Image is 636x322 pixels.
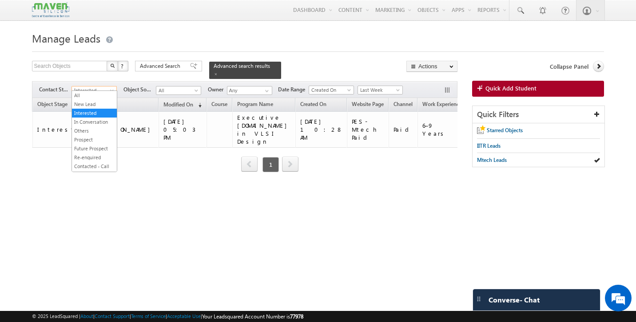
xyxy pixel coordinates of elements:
div: Executive [DOMAIN_NAME] in VLSI Design [237,114,291,145]
a: In Conversation [72,118,117,126]
a: Work Experience [418,99,466,111]
a: Website Page [347,99,388,111]
a: Quick Add Student [472,81,604,97]
span: Work Experience [422,101,462,107]
span: Advanced search results [214,63,270,69]
div: PES-Mtech Paid [352,118,385,141]
a: Created On [309,86,354,94]
a: Acceptable Use [167,313,201,319]
span: © 2025 LeadSquared | | | | | [32,312,303,321]
span: Modified On [163,101,193,108]
div: [DATE] 05:03 PM [163,118,203,141]
span: Mtech Leads [477,157,507,163]
span: Last Week [358,86,400,94]
span: Your Leadsquared Account Number is [202,313,303,320]
span: Quick Add Student [485,84,537,92]
img: carter-drag [475,295,482,302]
div: Paid [394,126,413,134]
a: Interested [72,86,117,95]
a: Future Prospect [72,145,117,153]
a: Object Stage [33,99,72,111]
span: All [156,86,199,94]
span: Converse - Chat [489,296,540,304]
a: All [156,86,201,95]
a: Channel [389,99,417,111]
span: Created On [309,86,351,94]
img: d_60004797649_company_0_60004797649 [15,47,37,58]
a: Prospect [72,136,117,144]
a: Course [207,99,232,111]
span: Interested [72,86,114,94]
a: Interested [72,109,117,117]
span: Course [211,101,227,107]
span: Created On [300,101,326,107]
span: Channel [394,101,413,107]
span: Starred Objects [487,127,523,134]
a: Created On [296,99,331,111]
img: Search [110,63,115,68]
a: prev [241,157,258,172]
div: Interested [37,126,87,134]
a: Contact Support [95,313,130,319]
ul: Interested [72,90,117,172]
span: Owner [208,86,227,94]
span: Website Page [352,101,384,107]
a: Contacted - Call Back [72,162,117,178]
a: Others [72,127,117,135]
span: IITR Leads [477,142,501,149]
span: ? [121,62,125,70]
a: New Lead [72,100,117,108]
div: [DATE] 10:28 AM [300,118,343,141]
a: Re-enquired [72,153,117,161]
span: (sorted descending) [195,102,202,109]
em: Start Chat [121,253,161,265]
a: About [80,313,93,319]
div: [PERSON_NAME] [96,126,155,134]
span: Object Stage [37,101,68,107]
a: Terms of Service [131,313,166,319]
button: ? [118,61,128,71]
textarea: Type your message and hit 'Enter' [12,82,162,245]
span: prev [241,157,258,172]
div: Minimize live chat window [146,4,167,26]
a: Last Week [358,86,403,94]
div: Chat with us now [46,47,149,58]
button: Actions [406,61,457,72]
div: Quick Filters [473,106,604,123]
span: Collapse Panel [550,63,588,71]
span: 1 [262,157,279,172]
a: Show All Items [260,86,271,95]
span: Advanced Search [140,62,183,70]
div: 6–9 Years [422,122,463,137]
a: Program Name [233,99,278,111]
a: next [282,157,298,172]
span: Manage Leads [32,31,100,45]
span: next [282,157,298,172]
a: All [72,91,117,99]
span: Date Range [278,86,309,94]
img: Custom Logo [32,2,69,18]
input: Type to Search [227,86,272,95]
span: Program Name [237,101,273,107]
a: Modified On (sorted descending) [159,99,206,111]
span: Object Source [123,86,156,94]
span: 77978 [290,313,303,320]
span: Contact Stage [39,86,72,94]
